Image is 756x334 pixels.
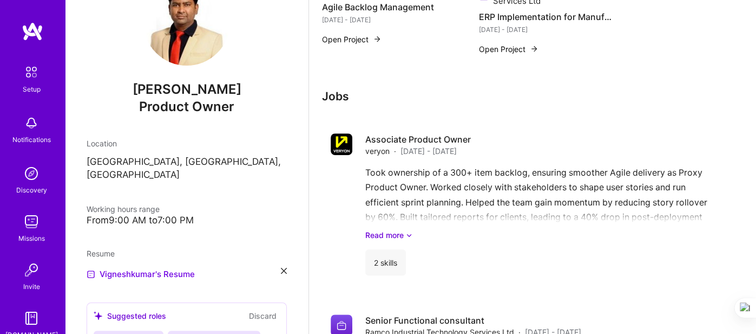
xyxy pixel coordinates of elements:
[87,81,287,98] span: [PERSON_NAME]
[365,229,712,241] a: Read more
[400,145,457,157] span: [DATE] - [DATE]
[12,134,51,145] div: Notifications
[94,311,103,320] i: icon SuggestedTeams
[21,163,42,184] img: discovery
[21,259,42,281] img: Invite
[365,145,390,157] span: veryon
[373,35,382,43] img: arrow-right
[139,99,234,114] span: Product Owner
[87,156,287,182] p: [GEOGRAPHIC_DATA], [GEOGRAPHIC_DATA], [GEOGRAPHIC_DATA]
[365,314,581,326] h4: Senior Functional consultant
[479,24,614,35] div: [DATE] - [DATE]
[322,89,721,103] h3: Jobs
[87,138,287,149] div: Location
[23,83,41,95] div: Setup
[479,10,614,24] h4: ERP Implementation for Manufacturing
[394,145,396,157] span: ·
[21,112,42,134] img: bell
[20,61,43,83] img: setup
[479,43,538,55] button: Open Project
[246,310,280,322] button: Discard
[87,270,95,279] img: Resume
[21,211,42,233] img: teamwork
[94,310,166,322] div: Suggested roles
[406,229,412,241] i: icon ArrowDownSecondaryDark
[322,14,457,25] div: [DATE] - [DATE]
[23,281,40,292] div: Invite
[365,133,471,145] h4: Associate Product Owner
[365,249,406,275] div: 2 skills
[530,44,538,53] img: arrow-right
[87,204,160,214] span: Working hours range
[322,34,382,45] button: Open Project
[281,268,287,274] i: icon Close
[21,307,42,329] img: guide book
[87,268,195,281] a: Vigneshkumar's Resume
[331,133,352,155] img: Company logo
[18,233,45,244] div: Missions
[87,215,287,226] div: From 9:00 AM to 7:00 PM
[16,184,47,196] div: Discovery
[87,249,115,258] span: Resume
[22,22,43,41] img: logo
